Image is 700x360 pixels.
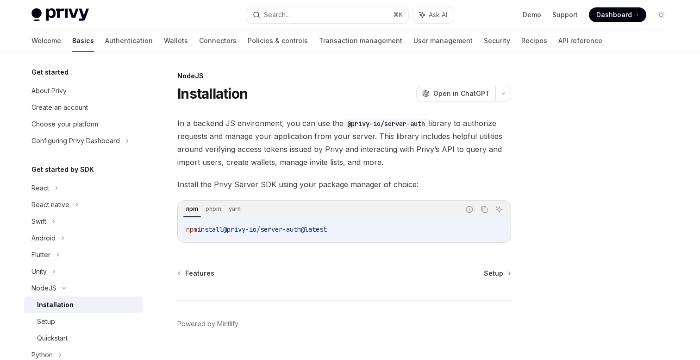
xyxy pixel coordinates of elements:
div: Swift [31,216,46,227]
span: ⌘ K [393,11,403,19]
button: Copy the contents from the code block [478,203,490,215]
span: Setup [484,269,503,278]
a: Basics [72,30,94,52]
a: Features [178,269,214,278]
div: Search... [264,9,290,20]
div: React [31,183,49,194]
span: Ask AI [429,10,447,19]
button: Open in ChatGPT [416,86,495,101]
button: Report incorrect code [463,203,475,215]
button: Toggle dark mode [654,7,669,22]
a: Security [484,30,510,52]
a: Connectors [199,30,237,52]
button: Ask AI [493,203,505,215]
a: Setup [24,313,143,330]
span: install [197,225,223,234]
div: yarn [226,203,244,215]
a: Setup [484,269,510,278]
a: Quickstart [24,330,143,347]
div: pnpm [203,203,224,215]
div: Setup [37,316,55,327]
h1: Installation [177,85,248,102]
span: @privy-io/server-auth@latest [223,225,327,234]
a: API reference [558,30,602,52]
div: Quickstart [37,333,68,344]
h5: Get started by SDK [31,164,94,175]
a: Support [552,10,578,19]
a: Powered by Mintlify [177,319,238,328]
span: Install the Privy Server SDK using your package manager of choice: [177,178,511,191]
a: Wallets [164,30,188,52]
h5: Get started [31,67,69,78]
a: Policies & controls [248,30,308,52]
div: Create an account [31,102,88,113]
div: NodeJS [31,283,56,294]
div: Configuring Privy Dashboard [31,135,120,146]
span: In a backend JS environment, you can use the library to authorize requests and manage your applic... [177,117,511,169]
a: Welcome [31,30,61,52]
div: Android [31,233,56,244]
div: Installation [37,299,74,310]
span: Dashboard [596,10,632,19]
span: Open in ChatGPT [433,89,490,98]
button: Search...⌘K [246,6,408,23]
div: Unity [31,266,47,277]
a: Transaction management [319,30,402,52]
div: npm [183,203,201,215]
a: Recipes [521,30,547,52]
span: npm [186,225,197,234]
a: User management [413,30,473,52]
span: Features [185,269,214,278]
img: light logo [31,8,89,21]
a: Create an account [24,99,143,116]
div: NodeJS [177,71,511,81]
a: Authentication [105,30,153,52]
a: Installation [24,297,143,313]
a: About Privy [24,82,143,99]
code: @privy-io/server-auth [344,119,429,129]
button: Ask AI [413,6,454,23]
a: Demo [523,10,541,19]
div: About Privy [31,85,67,96]
a: Choose your platform [24,116,143,133]
div: Choose your platform [31,119,98,130]
div: React native [31,199,69,210]
a: Dashboard [589,7,646,22]
div: Flutter [31,249,50,260]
